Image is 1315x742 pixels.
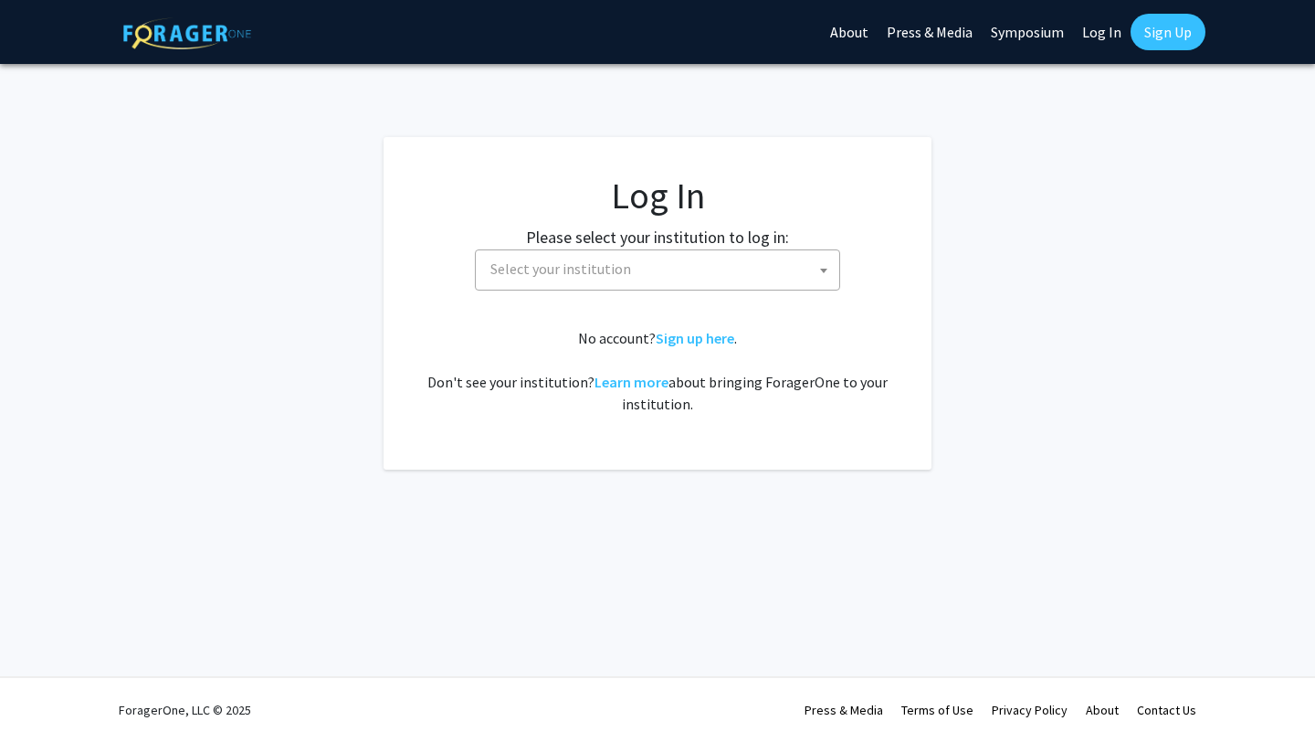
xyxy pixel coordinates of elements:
[420,174,895,217] h1: Log In
[1131,14,1205,50] a: Sign Up
[594,373,668,391] a: Learn more about bringing ForagerOne to your institution
[992,702,1068,718] a: Privacy Policy
[1137,702,1196,718] a: Contact Us
[483,250,839,288] span: Select your institution
[901,702,973,718] a: Terms of Use
[656,329,734,347] a: Sign up here
[1086,702,1119,718] a: About
[420,327,895,415] div: No account? . Don't see your institution? about bringing ForagerOne to your institution.
[119,678,251,742] div: ForagerOne, LLC © 2025
[14,660,78,728] iframe: Chat
[805,702,883,718] a: Press & Media
[123,17,251,49] img: ForagerOne Logo
[526,225,789,249] label: Please select your institution to log in:
[490,260,631,278] span: Select your institution
[475,249,840,291] span: Select your institution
